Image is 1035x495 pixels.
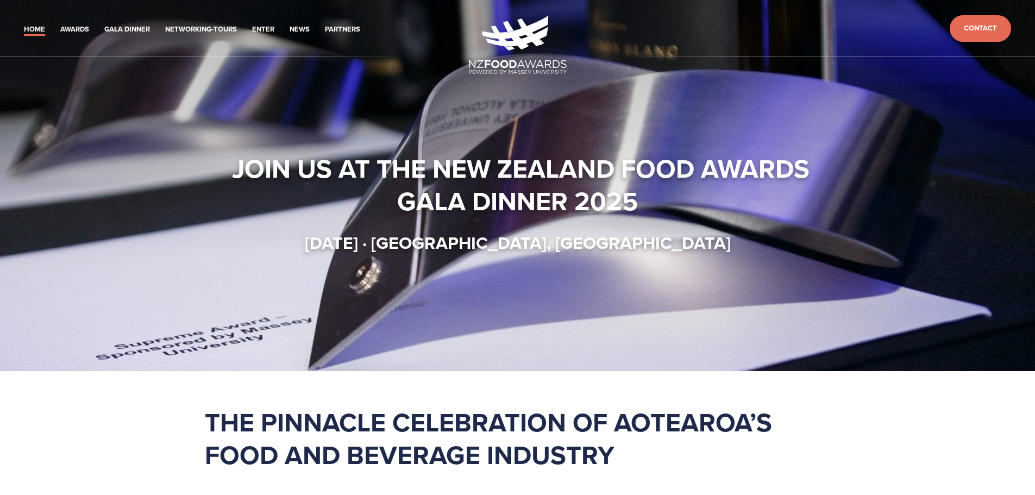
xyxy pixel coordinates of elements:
strong: Join us at the New Zealand Food Awards Gala Dinner 2025 [232,149,816,220]
a: Gala Dinner [104,23,150,36]
a: Enter [252,23,274,36]
a: Awards [60,23,89,36]
h1: The pinnacle celebration of Aotearoa’s food and beverage industry [205,406,831,471]
a: Partners [325,23,360,36]
a: Contact [950,15,1011,42]
a: News [290,23,310,36]
strong: [DATE] · [GEOGRAPHIC_DATA], [GEOGRAPHIC_DATA] [305,230,731,255]
a: Networking-Tours [165,23,237,36]
a: Home [24,23,45,36]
